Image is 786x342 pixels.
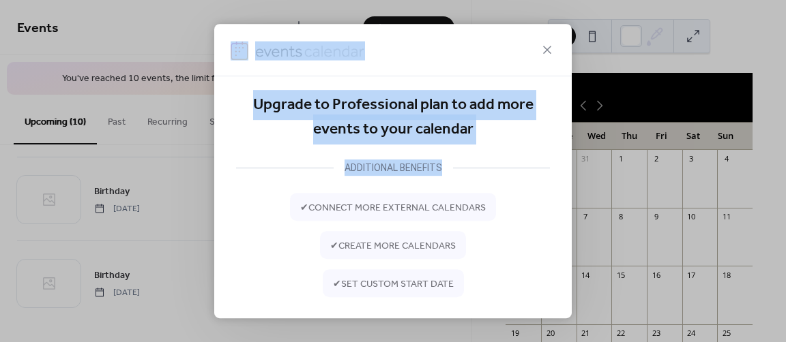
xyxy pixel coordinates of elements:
[333,277,454,291] span: ✔ set custom start date
[334,159,453,176] div: ADDITIONAL BENEFITS
[236,93,550,142] div: Upgrade to Professional plan to add more events to your calendar
[300,200,486,215] span: ✔ connect more external calendars
[231,42,248,61] img: logo-icon
[330,238,456,253] span: ✔ create more calendars
[255,42,366,61] img: logo-type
